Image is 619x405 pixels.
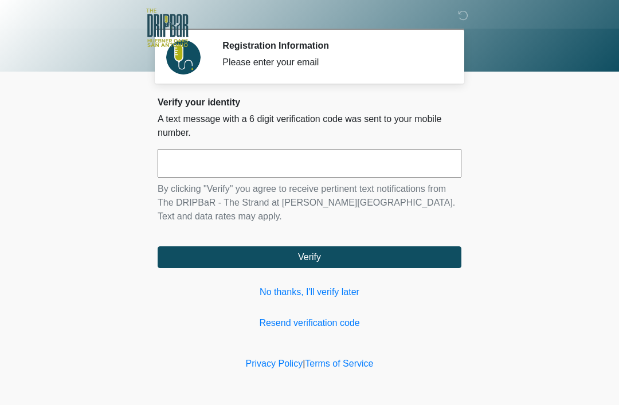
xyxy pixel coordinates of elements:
button: Verify [158,246,461,268]
img: Agent Avatar [166,40,201,74]
p: A text message with a 6 digit verification code was sent to your mobile number. [158,112,461,140]
a: Resend verification code [158,316,461,330]
p: By clicking "Verify" you agree to receive pertinent text notifications from The DRIPBaR - The Str... [158,182,461,223]
a: | [303,359,305,368]
h2: Verify your identity [158,97,461,108]
a: Terms of Service [305,359,373,368]
a: No thanks, I'll verify later [158,285,461,299]
img: The DRIPBaR - The Strand at Huebner Oaks Logo [146,9,189,47]
a: Privacy Policy [246,359,303,368]
div: Please enter your email [222,56,444,69]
